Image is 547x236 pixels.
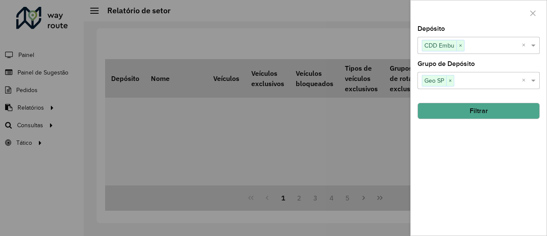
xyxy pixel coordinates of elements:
[522,75,529,86] span: Clear all
[456,41,464,51] span: ×
[446,76,454,86] span: ×
[422,75,446,86] span: Geo SP
[418,59,475,69] label: Grupo de Depósito
[418,24,445,34] label: Depósito
[418,103,540,119] button: Filtrar
[522,40,529,51] span: Clear all
[422,40,456,51] span: CDD Embu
